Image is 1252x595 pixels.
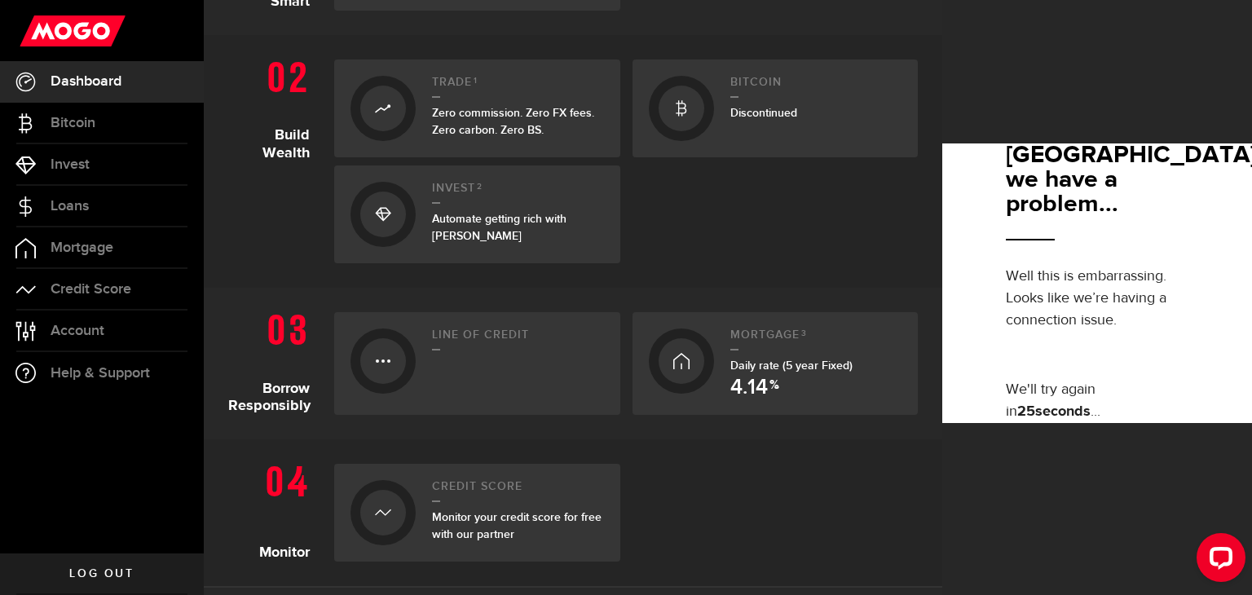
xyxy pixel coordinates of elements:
span: Automate getting rich with [PERSON_NAME] [432,212,566,243]
span: Mortgage [51,240,113,255]
span: % [769,379,779,399]
span: Loans [51,199,89,214]
h1: Monitor [228,456,322,562]
a: BitcoinDiscontinued [633,59,919,157]
span: Account [51,324,104,338]
span: 4.14 [730,377,768,399]
span: Log out [69,568,134,580]
span: Invest [51,157,90,172]
h2: Bitcoin [730,76,902,98]
h2: Credit Score [432,480,604,502]
span: Discontinued [730,106,797,120]
span: Bitcoin [51,116,95,130]
div: We'll try again in ... [1006,354,1188,423]
span: Credit Score [51,282,131,297]
a: Invest2Automate getting rich with [PERSON_NAME] [334,165,620,263]
span: Daily rate (5 year Fixed) [730,359,853,372]
span: Zero commission. Zero FX fees. Zero carbon. Zero BS. [432,106,594,137]
h2: Mortgage [730,328,902,350]
h1: Borrow Responsibly [228,304,322,415]
p: Well this is embarrassing. Looks like we’re having a connection issue. [1006,266,1188,332]
h2: Line of credit [432,328,604,350]
h1: Build Wealth [228,51,322,263]
a: Trade1Zero commission. Zero FX fees. Zero carbon. Zero BS. [334,59,620,157]
a: Credit ScoreMonitor your credit score for free with our partner [334,464,620,562]
strong: seconds [1017,404,1091,419]
iframe: LiveChat chat widget [1184,527,1252,595]
sup: 3 [801,328,807,338]
a: Line of credit [334,312,620,415]
h1: [GEOGRAPHIC_DATA], we have a problem... [1006,143,1188,217]
span: Monitor your credit score for free with our partner [432,510,602,541]
a: Mortgage3Daily rate (5 year Fixed) 4.14 % [633,312,919,415]
sup: 1 [474,76,478,86]
h2: Trade [432,76,604,98]
span: 25 [1017,404,1035,419]
sup: 2 [477,182,483,192]
h2: Invest [432,182,604,204]
span: Help & Support [51,366,150,381]
span: Dashboard [51,74,121,89]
